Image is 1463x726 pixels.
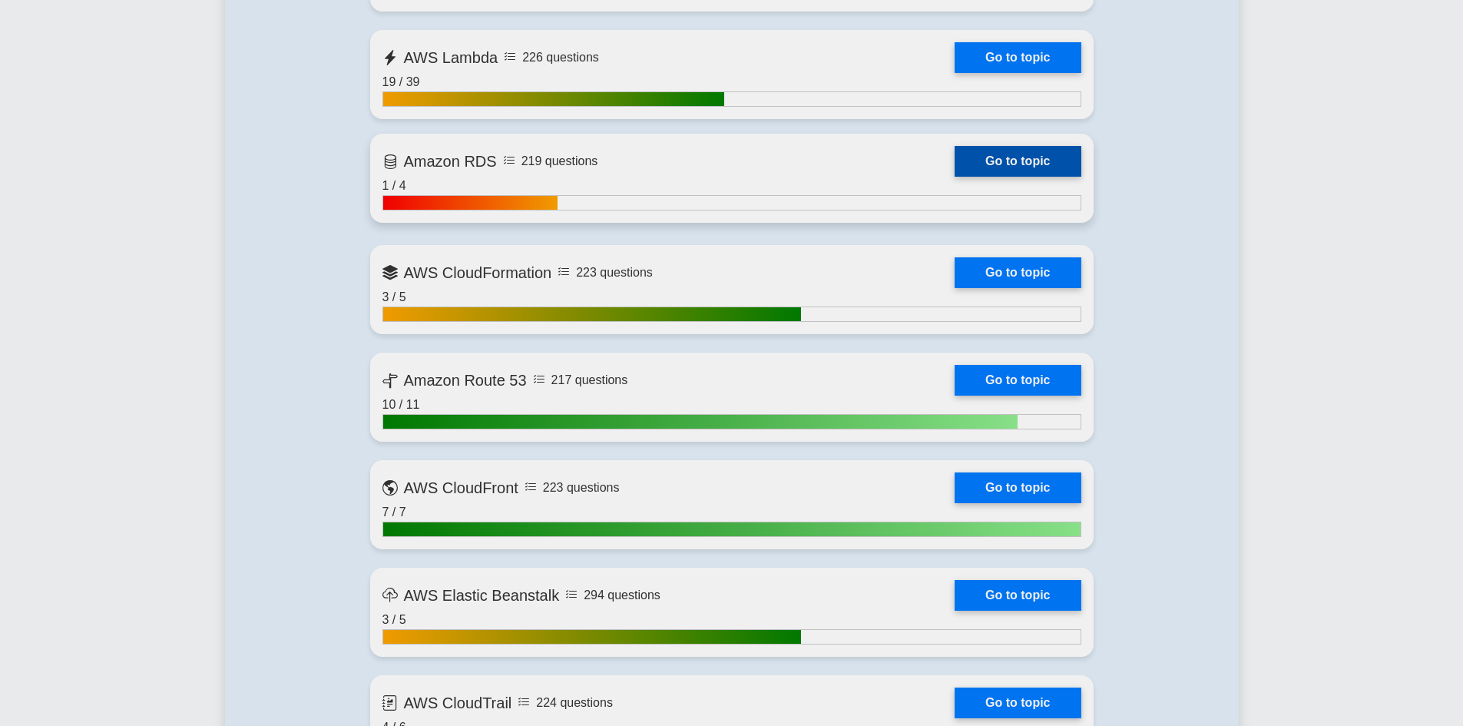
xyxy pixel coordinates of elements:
a: Go to topic [955,365,1081,396]
a: Go to topic [955,42,1081,73]
a: Go to topic [955,146,1081,177]
a: Go to topic [955,257,1081,288]
a: Go to topic [955,472,1081,503]
a: Go to topic [955,580,1081,611]
a: Go to topic [955,688,1081,718]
